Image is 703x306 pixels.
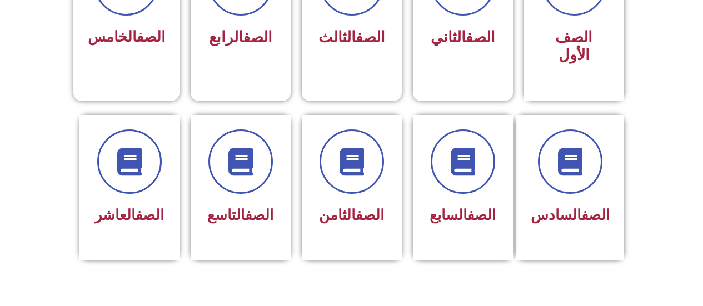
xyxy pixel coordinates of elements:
[466,28,495,46] a: الصف
[356,207,384,223] a: الصف
[318,28,385,46] span: الثالث
[555,28,592,64] span: الصف الأول
[95,207,164,223] span: العاشر
[467,207,496,223] a: الصف
[137,28,165,45] a: الصف
[319,207,384,223] span: الثامن
[136,207,164,223] a: الصف
[207,207,273,223] span: التاسع
[531,207,610,223] span: السادس
[243,28,272,46] a: الصف
[430,207,496,223] span: السابع
[209,28,272,46] span: الرابع
[356,28,385,46] a: الصف
[245,207,273,223] a: الصف
[581,207,610,223] a: الصف
[88,28,165,45] span: الخامس
[431,28,495,46] span: الثاني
